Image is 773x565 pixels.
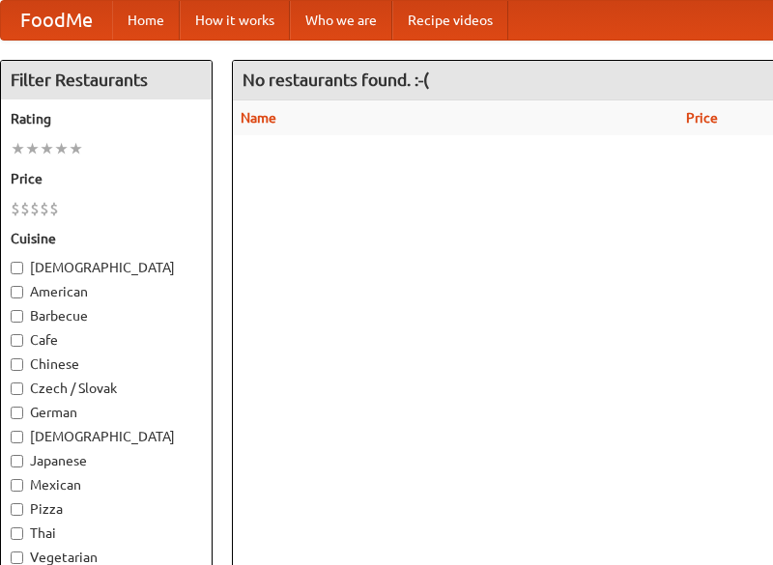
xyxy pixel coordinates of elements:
input: German [11,407,23,419]
label: Cafe [11,330,202,350]
input: Vegetarian [11,551,23,564]
label: German [11,403,202,422]
a: How it works [180,1,290,40]
li: ★ [54,138,69,159]
input: Czech / Slovak [11,382,23,395]
label: [DEMOGRAPHIC_DATA] [11,258,202,277]
li: $ [40,198,49,219]
input: [DEMOGRAPHIC_DATA] [11,262,23,274]
label: Barbecue [11,306,202,325]
li: $ [49,198,59,219]
label: Chinese [11,354,202,374]
a: FoodMe [1,1,112,40]
label: Japanese [11,451,202,470]
ng-pluralize: No restaurants found. :-( [243,71,429,89]
input: Mexican [11,479,23,492]
li: ★ [25,138,40,159]
input: Cafe [11,334,23,347]
input: Japanese [11,455,23,467]
a: Who we are [290,1,392,40]
label: Czech / Slovak [11,379,202,398]
input: American [11,286,23,298]
li: $ [30,198,40,219]
h5: Price [11,169,202,188]
li: ★ [11,138,25,159]
a: Home [112,1,180,40]
a: Price [686,110,718,126]
input: [DEMOGRAPHIC_DATA] [11,431,23,443]
h4: Filter Restaurants [1,61,212,99]
h5: Cuisine [11,229,202,248]
label: Pizza [11,499,202,519]
a: Recipe videos [392,1,508,40]
label: [DEMOGRAPHIC_DATA] [11,427,202,446]
label: Thai [11,523,202,543]
a: Name [241,110,276,126]
label: Mexican [11,475,202,494]
input: Barbecue [11,310,23,323]
li: ★ [69,138,83,159]
input: Thai [11,527,23,540]
h5: Rating [11,109,202,128]
input: Chinese [11,358,23,371]
li: ★ [40,138,54,159]
input: Pizza [11,503,23,516]
li: $ [20,198,30,219]
li: $ [11,198,20,219]
label: American [11,282,202,301]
